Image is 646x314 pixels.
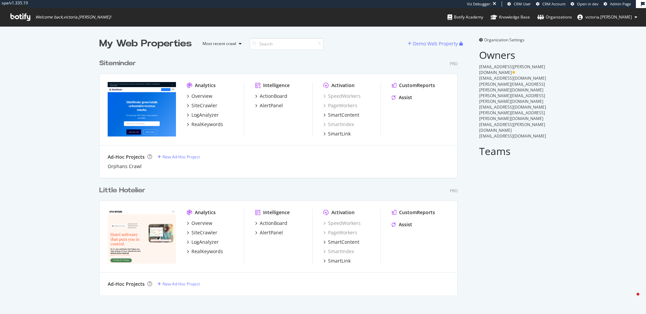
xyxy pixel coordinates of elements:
button: victoria.[PERSON_NAME] [572,12,643,23]
a: Demo Web Property [408,41,459,46]
a: RealKeywords [187,248,223,255]
div: ActionBoard [260,220,287,227]
a: CustomReports [392,209,435,216]
div: Most recent crawl [203,42,236,46]
div: RealKeywords [191,248,223,255]
a: SpeedWorkers [323,93,361,100]
div: Little Hotelier [99,186,145,195]
a: PageWorkers [323,102,357,109]
h2: Owners [479,49,547,61]
a: Assist [392,221,412,228]
a: New Ad-Hoc Project [157,154,200,160]
a: Siteminder [99,58,139,68]
div: Analytics [195,82,216,89]
a: SmartLink [323,130,351,137]
a: ActionBoard [255,220,287,227]
a: AlertPanel [255,229,283,236]
a: Knowledge Base [491,8,530,26]
div: Botify Academy [447,14,483,21]
span: [EMAIL_ADDRESS][PERSON_NAME][DOMAIN_NAME] [479,64,545,75]
a: LogAnalyzer [187,112,219,118]
div: My Web Properties [99,37,192,50]
div: New Ad-Hoc Project [163,281,200,287]
div: AlertPanel [260,229,283,236]
a: SiteCrawler [187,229,217,236]
span: [EMAIL_ADDRESS][DOMAIN_NAME] [479,133,546,139]
div: SiteCrawler [191,102,217,109]
div: Assist [399,94,412,101]
span: Welcome back, victoria.[PERSON_NAME] ! [35,14,111,20]
div: Activation [331,82,355,89]
a: CRM User [507,1,531,7]
div: New Ad-Hoc Project [163,154,200,160]
span: victoria.wong [585,14,632,20]
img: www.siteminder.com [108,82,176,136]
a: Little Hotelier [99,186,148,195]
span: [PERSON_NAME][EMAIL_ADDRESS][PERSON_NAME][DOMAIN_NAME] [479,110,545,121]
a: LogAnalyzer [187,239,219,245]
div: CustomReports [399,209,435,216]
h2: Teams [479,146,547,157]
div: SmartContent [328,239,359,245]
div: Intelligence [263,82,290,89]
a: AlertPanel [255,102,283,109]
a: RealKeywords [187,121,223,128]
button: Most recent crawl [197,38,244,49]
div: Activation [331,209,355,216]
span: Organization Settings [484,37,525,43]
div: Organizations [537,14,572,21]
div: Overview [191,93,212,100]
a: ActionBoard [255,93,287,100]
a: CustomReports [392,82,435,89]
div: Pro [450,61,458,67]
div: Knowledge Base [491,14,530,21]
div: Demo Web Property [413,40,458,47]
iframe: Intercom live chat [623,291,639,307]
button: Demo Web Property [408,38,459,49]
div: Assist [399,221,412,228]
span: [EMAIL_ADDRESS][DOMAIN_NAME] [479,75,546,81]
a: CRM Account [536,1,566,7]
span: Open in dev [577,1,599,6]
div: Analytics [195,209,216,216]
div: RealKeywords [191,121,223,128]
input: Search [250,38,324,50]
div: SmartLink [328,130,351,137]
a: SiteCrawler [187,102,217,109]
span: [PERSON_NAME][EMAIL_ADDRESS][PERSON_NAME][DOMAIN_NAME] [479,93,545,104]
span: Admin Page [610,1,631,6]
a: PageWorkers [323,229,357,236]
a: SmartLink [323,258,351,264]
a: Overview [187,93,212,100]
div: SiteCrawler [191,229,217,236]
span: CRM User [514,1,531,6]
div: Viz Debugger: [467,1,491,7]
span: [EMAIL_ADDRESS][DOMAIN_NAME] [479,104,546,110]
a: SmartIndex [323,121,354,128]
a: Admin Page [604,1,631,7]
a: Open in dev [571,1,599,7]
a: SmartIndex [323,248,354,255]
span: [EMAIL_ADDRESS][PERSON_NAME][DOMAIN_NAME] [479,122,545,133]
a: Assist [392,94,412,101]
div: Pro [450,188,458,194]
div: SmartContent [328,112,359,118]
div: LogAnalyzer [191,112,219,118]
a: New Ad-Hoc Project [157,281,200,287]
div: LogAnalyzer [191,239,219,245]
a: Organizations [537,8,572,26]
a: Overview [187,220,212,227]
div: ActionBoard [260,93,287,100]
a: SmartContent [323,112,359,118]
div: Ad-Hoc Projects [108,154,145,160]
div: AlertPanel [260,102,283,109]
div: CustomReports [399,82,435,89]
a: SpeedWorkers [323,220,361,227]
a: Botify Academy [447,8,483,26]
img: www.littlehotelier.com [108,209,176,264]
a: Orphans Crawl [108,163,142,170]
